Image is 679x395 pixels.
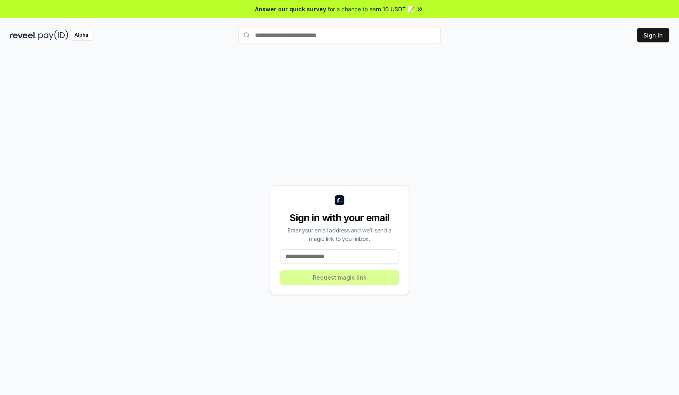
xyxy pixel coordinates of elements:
[255,5,326,13] span: Answer our quick survey
[328,5,414,13] span: for a chance to earn 10 USDT 📝
[280,226,399,243] div: Enter your email address and we’ll send a magic link to your inbox.
[10,30,37,40] img: reveel_dark
[637,28,669,42] button: Sign In
[335,195,344,205] img: logo_small
[38,30,68,40] img: pay_id
[70,30,93,40] div: Alpha
[280,211,399,224] div: Sign in with your email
